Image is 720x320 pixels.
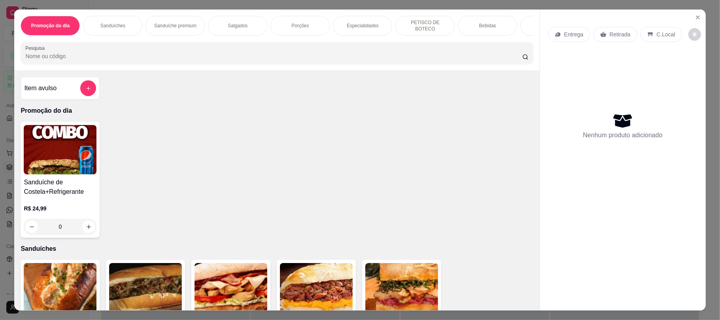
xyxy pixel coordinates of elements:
[228,23,248,29] p: Salgados
[80,80,96,96] button: add-separate-item
[21,244,533,254] p: Sanduíches
[657,30,675,38] p: C.Local
[291,23,309,29] p: Porções
[365,263,438,312] img: product-image
[25,220,38,233] button: decrease-product-quantity
[24,263,96,312] img: product-image
[280,263,353,312] img: product-image
[25,52,522,60] input: Pesquisa
[100,23,125,29] p: Sanduíches
[24,83,57,93] h4: Item avulso
[154,23,197,29] p: Sanduíche premium
[610,30,631,38] p: Retirada
[564,30,584,38] p: Entrega
[82,220,95,233] button: increase-product-quantity
[24,204,96,212] p: R$ 24,99
[347,23,379,29] p: Especialidades
[25,45,47,51] label: Pesquisa
[692,11,704,24] button: Close
[479,23,496,29] p: Bebidas
[109,263,182,312] img: product-image
[688,28,701,41] button: decrease-product-quantity
[31,23,70,29] p: Promoção do dia
[195,263,267,312] img: product-image
[21,106,533,116] p: Promoção do dia
[24,178,96,197] h4: Sanduíche de Costela+Refrigerante
[402,19,448,32] p: PETISCO DE BOTECO
[583,131,663,140] p: Nenhum produto adicionado
[24,125,96,174] img: product-image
